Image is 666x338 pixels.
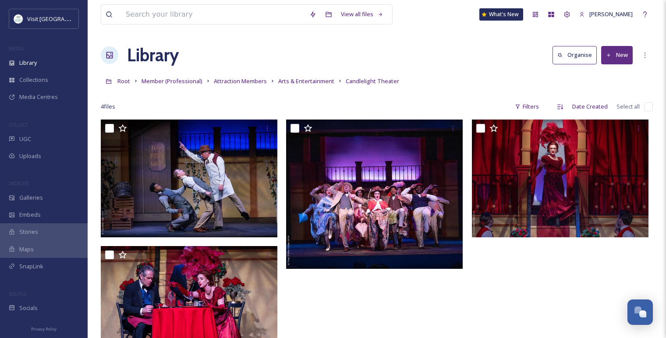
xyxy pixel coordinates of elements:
a: Arts & Entertainment [278,76,334,86]
input: Search your library [121,5,305,24]
button: Open Chat [627,299,653,325]
span: Visit [GEOGRAPHIC_DATA] [27,14,95,23]
span: Library [19,59,37,67]
span: Privacy Policy [31,326,57,332]
span: Stories [19,228,38,236]
a: [PERSON_NAME] [575,6,637,23]
span: UGC [19,135,31,143]
span: WIDGETS [9,180,29,187]
span: Embeds [19,211,41,219]
span: Root [117,77,130,85]
span: Arts & Entertainment [278,77,334,85]
span: Galleries [19,194,43,202]
span: Candlelight Theater [346,77,399,85]
div: Date Created [568,98,612,115]
span: MEDIA [9,45,24,52]
button: Organise [553,46,597,64]
img: download%20%281%29.jpeg [14,14,23,23]
span: Collections [19,76,48,84]
div: Filters [510,98,543,115]
a: Attraction Members [214,76,267,86]
span: Maps [19,245,34,253]
span: Media Centres [19,93,58,101]
span: Member (Professional) [142,77,202,85]
a: Library [127,42,179,68]
a: Member (Professional) [142,76,202,86]
button: New [601,46,633,64]
a: View all files [337,6,388,23]
span: COLLECT [9,121,28,128]
a: Privacy Policy [31,323,57,334]
img: Barnaby Cornelius Vandergelder.jpg [101,120,277,237]
span: SnapLink [19,262,43,271]
span: Uploads [19,152,41,160]
a: Candlelight Theater [346,76,399,86]
span: SOCIALS [9,290,26,297]
span: Attraction Members [214,77,267,85]
a: Organise [553,46,601,64]
span: [PERSON_NAME] [589,10,633,18]
span: 4 file s [101,102,115,111]
span: Select all [616,102,640,111]
img: Dolly and Co..jpg [286,120,463,269]
img: Rebecca Schall is Dolly Gallagher Levi.jpg [472,120,648,237]
a: What's New [479,8,523,21]
a: Root [117,76,130,86]
span: Socials [19,304,38,312]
